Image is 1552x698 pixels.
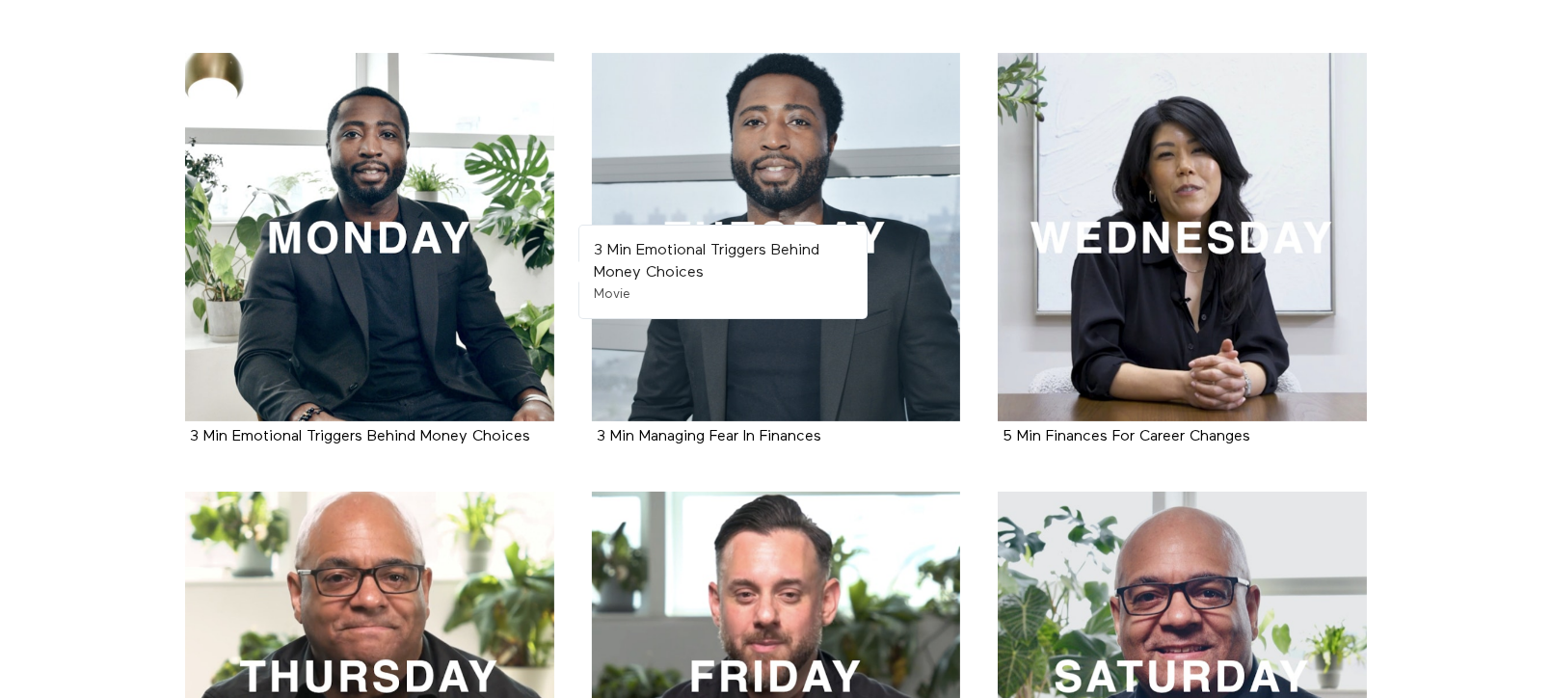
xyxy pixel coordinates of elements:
[998,53,1367,422] a: 5 Min Finances For Career Changes
[190,429,530,443] a: 3 Min Emotional Triggers Behind Money Choices
[594,243,819,281] strong: 3 Min Emotional Triggers Behind Money Choices
[1003,429,1250,443] a: 5 Min Finances For Career Changes
[597,429,821,443] a: 3 Min Managing Fear In Finances
[594,287,630,301] span: Movie
[592,53,961,422] a: 3 Min Managing Fear In Finances
[185,53,554,422] a: 3 Min Emotional Triggers Behind Money Choices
